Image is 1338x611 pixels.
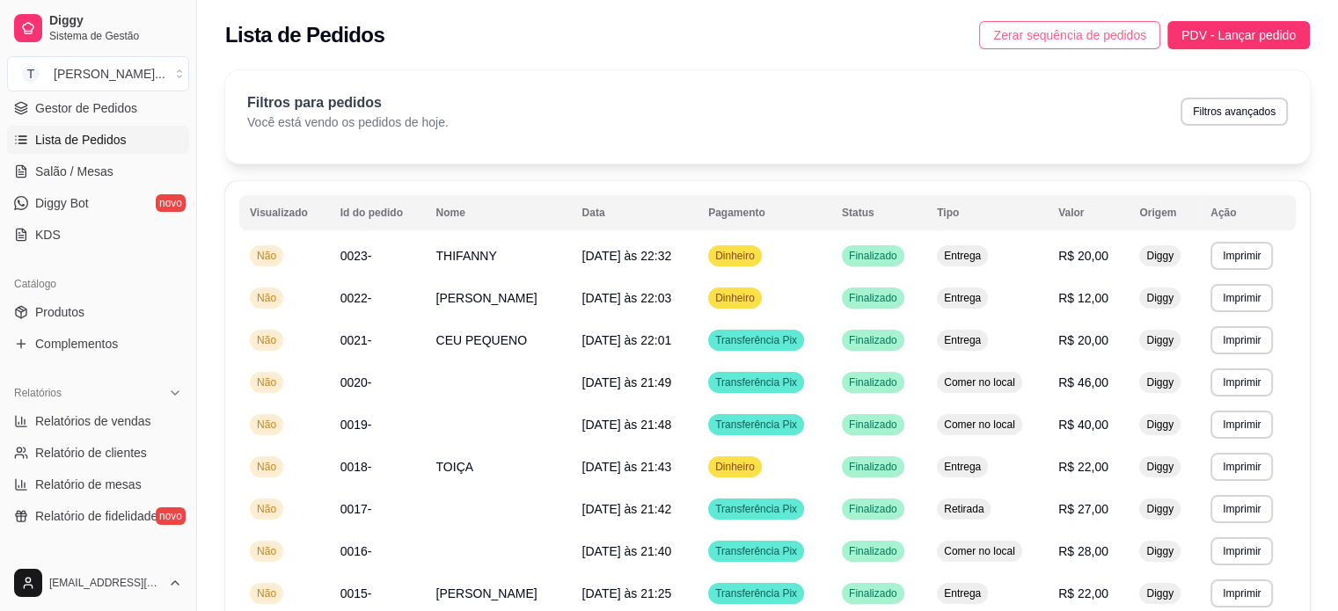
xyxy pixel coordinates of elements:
span: Finalizado [845,375,901,389]
p: Você está vendo os pedidos de hoje. [247,113,449,131]
span: Não [253,586,280,600]
span: Finalizado [845,291,901,305]
a: Relatórios de vendas [7,407,189,435]
a: Relatório de clientes [7,439,189,467]
a: KDS [7,221,189,249]
span: Zerar sequência de pedidos [993,25,1146,45]
span: [DATE] às 21:43 [582,460,672,474]
span: [DATE] às 21:48 [582,418,672,432]
span: R$ 22,00 [1058,586,1108,600]
span: Não [253,333,280,347]
th: Id do pedido [330,195,426,230]
span: Dinheiro [712,249,758,263]
th: Ação [1200,195,1296,230]
span: Transferência Pix [712,333,801,347]
span: KDS [35,226,61,244]
span: Sistema de Gestão [49,29,182,43]
span: 0017- [340,502,372,516]
button: Imprimir [1210,411,1273,439]
button: Select a team [7,56,189,91]
span: Diggy [1143,502,1177,516]
span: [DATE] às 21:40 [582,544,672,558]
span: Finalizado [845,460,901,474]
span: Dinheiro [712,460,758,474]
span: Entrega [940,291,984,305]
th: Origem [1129,195,1200,230]
div: Catálogo [7,270,189,298]
span: Diggy [1143,375,1177,389]
span: [PERSON_NAME] [435,291,537,305]
span: PDV - Lançar pedido [1181,25,1296,45]
span: Transferência Pix [712,418,801,432]
button: Imprimir [1210,495,1273,523]
span: Relatório de fidelidade [35,507,157,525]
th: Status [831,195,926,230]
span: 0016- [340,544,372,558]
span: R$ 40,00 [1058,418,1108,432]
span: Não [253,375,280,389]
span: Relatório de clientes [35,444,147,462]
span: Comer no local [940,418,1019,432]
span: [DATE] às 22:32 [582,249,672,263]
span: THIFANNY [435,249,496,263]
span: Diggy [1143,249,1177,263]
span: Entrega [940,460,984,474]
span: Retirada [940,502,987,516]
span: Transferência Pix [712,502,801,516]
span: Salão / Mesas [35,163,113,180]
a: Lista de Pedidos [7,126,189,154]
span: [DATE] às 22:03 [582,291,672,305]
p: Filtros para pedidos [247,92,449,113]
a: DiggySistema de Gestão [7,7,189,49]
span: Entrega [940,333,984,347]
span: Diggy [1143,333,1177,347]
span: R$ 27,00 [1058,502,1108,516]
th: Valor [1048,195,1129,230]
th: Pagamento [698,195,831,230]
span: R$ 20,00 [1058,333,1108,347]
span: Finalizado [845,249,901,263]
span: Diggy [1143,544,1177,558]
a: Salão / Mesas [7,157,189,185]
span: Complementos [35,335,118,353]
span: 0015- [340,586,372,600]
span: TOIÇA [435,460,473,474]
a: Complementos [7,330,189,358]
span: Não [253,460,280,474]
span: Não [253,502,280,516]
span: Diggy Bot [35,194,89,212]
button: PDV - Lançar pedido [1167,21,1310,49]
div: [PERSON_NAME] ... [54,65,165,83]
span: 0019- [340,418,372,432]
span: Transferência Pix [712,544,801,558]
span: [DATE] às 21:42 [582,502,672,516]
span: Gestor de Pedidos [35,99,137,117]
span: R$ 12,00 [1058,291,1108,305]
a: Diggy Botnovo [7,189,189,217]
span: Finalizado [845,586,901,600]
span: Relatórios [14,386,62,400]
span: Transferência Pix [712,375,801,389]
span: Dinheiro [712,291,758,305]
span: 0022- [340,291,372,305]
button: Imprimir [1210,453,1273,481]
span: Diggy [1143,586,1177,600]
span: Finalizado [845,544,901,558]
span: Entrega [940,249,984,263]
button: Filtros avançados [1181,98,1288,126]
span: Entrega [940,586,984,600]
span: Relatórios de vendas [35,412,151,430]
span: R$ 20,00 [1058,249,1108,263]
span: [EMAIL_ADDRESS][DOMAIN_NAME] [49,576,161,590]
span: R$ 28,00 [1058,544,1108,558]
span: Diggy [1143,460,1177,474]
span: Produtos [35,303,84,321]
span: Finalizado [845,502,901,516]
button: Imprimir [1210,537,1273,565]
a: Relatório de mesas [7,470,189,498]
span: Não [253,418,280,432]
span: Comer no local [940,544,1019,558]
th: Nome [425,195,571,230]
span: Comer no local [940,375,1019,389]
span: 0021- [340,333,372,347]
